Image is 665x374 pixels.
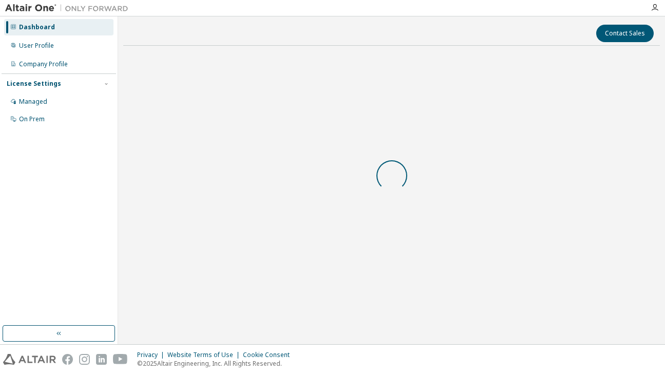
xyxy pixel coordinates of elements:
div: User Profile [19,42,54,50]
div: License Settings [7,80,61,88]
img: linkedin.svg [96,354,107,365]
img: instagram.svg [79,354,90,365]
img: youtube.svg [113,354,128,365]
div: Cookie Consent [243,351,296,359]
img: Altair One [5,3,134,13]
div: Privacy [137,351,167,359]
button: Contact Sales [596,25,654,42]
div: Company Profile [19,60,68,68]
p: © 2025 Altair Engineering, Inc. All Rights Reserved. [137,359,296,368]
img: altair_logo.svg [3,354,56,365]
div: Managed [19,98,47,106]
div: On Prem [19,115,45,123]
div: Website Terms of Use [167,351,243,359]
div: Dashboard [19,23,55,31]
img: facebook.svg [62,354,73,365]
